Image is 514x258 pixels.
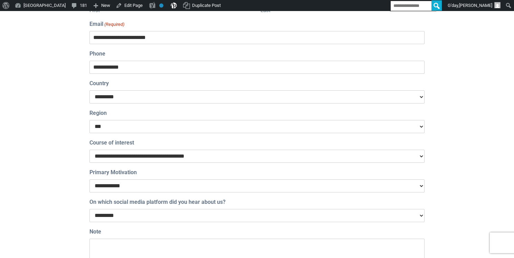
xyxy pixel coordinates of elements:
[89,168,137,177] label: Primary Motivation
[459,3,492,8] span: [PERSON_NAME]
[89,20,124,28] label: Email
[89,139,134,147] label: Course of interest
[89,79,109,88] label: Country
[89,228,101,236] label: Note
[104,21,125,28] span: (Required)
[159,3,163,8] div: No index
[89,50,105,58] label: Phone
[89,198,226,206] label: On which social media platform did you hear about us?
[89,109,107,117] label: Region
